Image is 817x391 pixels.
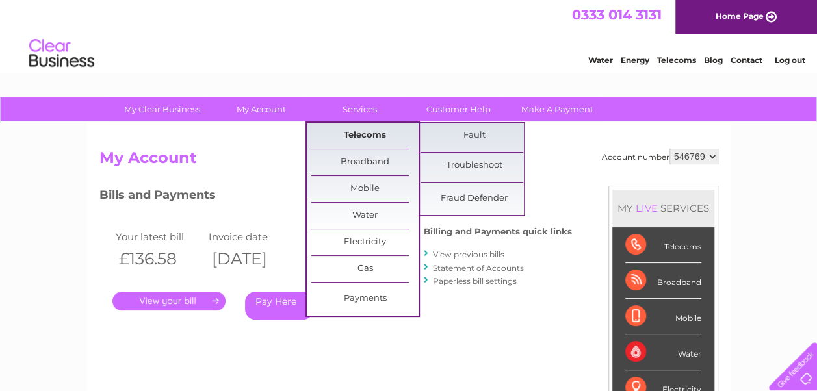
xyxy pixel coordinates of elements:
[311,123,419,149] a: Telecoms
[102,7,716,63] div: Clear Business is a trading name of Verastar Limited (registered in [GEOGRAPHIC_DATA] No. 3667643...
[421,186,528,212] a: Fraud Defender
[774,55,805,65] a: Log out
[612,190,714,227] div: MY SERVICES
[311,149,419,175] a: Broadband
[99,186,572,208] h3: Bills and Payments
[625,263,701,299] div: Broadband
[572,6,662,23] a: 0333 014 3131
[433,263,524,273] a: Statement of Accounts
[633,202,660,214] div: LIVE
[311,176,419,202] a: Mobile
[207,97,315,121] a: My Account
[112,246,206,272] th: £136.58
[405,97,512,121] a: Customer Help
[109,97,216,121] a: My Clear Business
[311,256,419,282] a: Gas
[421,153,528,179] a: Troubleshoot
[731,55,762,65] a: Contact
[311,229,419,255] a: Electricity
[657,55,696,65] a: Telecoms
[433,249,504,259] a: View previous bills
[424,227,572,236] h4: Billing and Payments quick links
[433,276,517,286] a: Paperless bill settings
[311,286,419,312] a: Payments
[625,299,701,334] div: Mobile
[621,55,649,65] a: Energy
[29,34,95,73] img: logo.png
[504,97,611,121] a: Make A Payment
[625,334,701,370] div: Water
[311,203,419,229] a: Water
[205,228,299,246] td: Invoice date
[205,246,299,272] th: [DATE]
[588,55,613,65] a: Water
[99,149,718,173] h2: My Account
[421,123,528,149] a: Fault
[112,292,226,310] a: .
[625,227,701,263] div: Telecoms
[112,228,206,246] td: Your latest bill
[704,55,723,65] a: Blog
[245,292,313,320] a: Pay Here
[602,149,718,164] div: Account number
[306,97,413,121] a: Services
